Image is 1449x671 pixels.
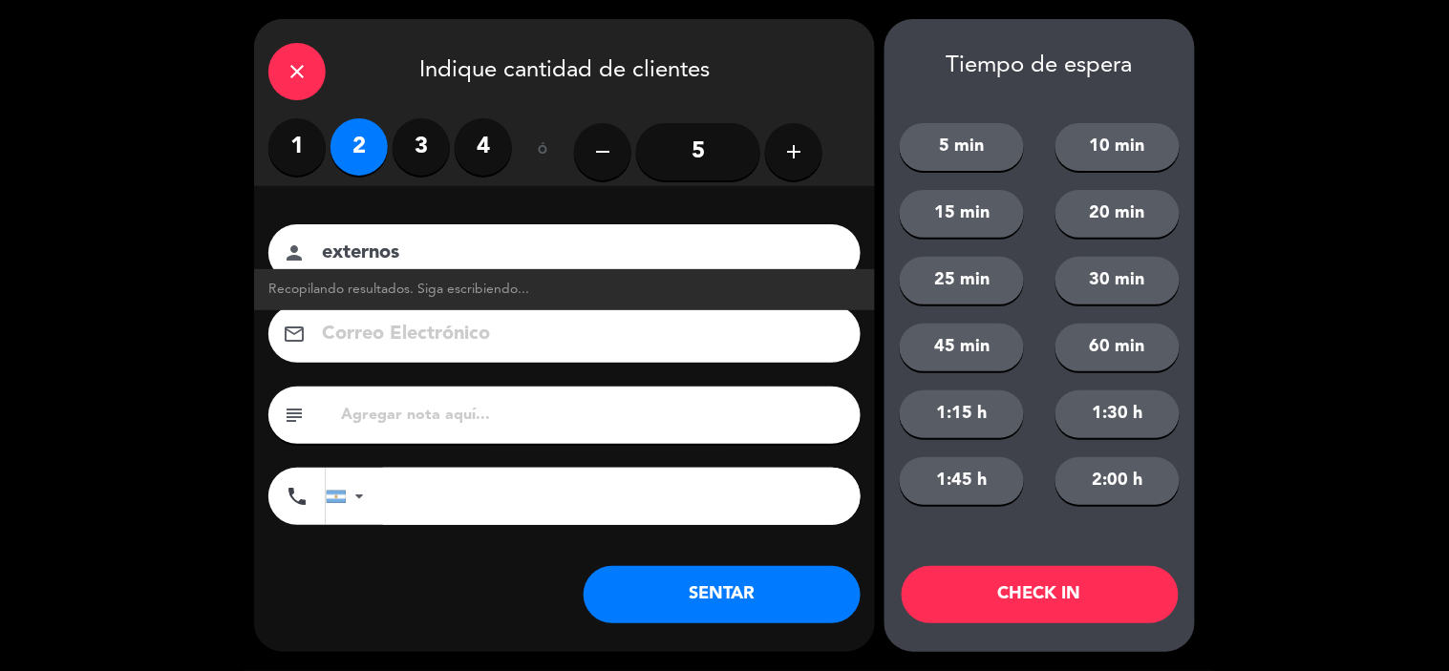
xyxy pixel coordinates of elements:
[1055,257,1180,304] button: 30 min
[455,118,512,176] label: 4
[283,323,306,346] i: email
[254,19,875,118] div: Indique cantidad de clientes
[268,118,326,176] label: 1
[902,566,1179,623] button: CHECK IN
[884,52,1195,80] div: Tiempo de espera
[268,279,529,301] span: Recopilando resultados. Siga escribiendo...
[1055,190,1180,238] button: 20 min
[782,140,805,163] i: add
[900,390,1024,438] button: 1:15 h
[900,324,1024,371] button: 45 min
[574,123,631,180] button: remove
[900,123,1024,171] button: 5 min
[512,118,574,185] div: ó
[283,241,306,264] i: person
[320,237,836,270] input: Nombre del cliente
[591,140,614,163] i: remove
[393,118,450,176] label: 3
[1055,123,1180,171] button: 10 min
[320,318,836,351] input: Correo Electrónico
[900,457,1024,505] button: 1:45 h
[339,402,846,429] input: Agregar nota aquí...
[900,190,1024,238] button: 15 min
[283,404,306,427] i: subject
[900,257,1024,304] button: 25 min
[286,485,309,508] i: phone
[1055,390,1180,438] button: 1:30 h
[765,123,822,180] button: add
[584,566,861,623] button: SENTAR
[1055,324,1180,371] button: 60 min
[1055,457,1180,505] button: 2:00 h
[330,118,388,176] label: 2
[327,469,371,524] div: Argentina: +54
[286,60,309,83] i: close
